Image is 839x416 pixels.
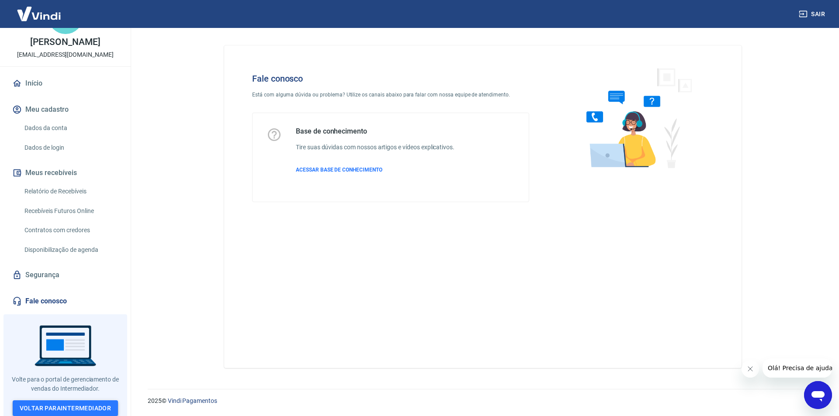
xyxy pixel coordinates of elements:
a: Segurança [10,265,120,285]
a: Disponibilização de agenda [21,241,120,259]
h4: Fale conosco [252,73,529,84]
p: 2025 © [148,396,818,406]
button: Meus recebíveis [10,163,120,182]
a: Dados da conta [21,119,120,137]
a: ACESSAR BASE DE CONHECIMENTO [296,166,454,174]
a: Vindi Pagamentos [168,397,217,404]
h6: Tire suas dúvidas com nossos artigos e vídeos explicativos. [296,143,454,152]
a: Início [10,74,120,93]
iframe: Fechar mensagem [742,360,759,378]
iframe: Botão para abrir a janela de mensagens [804,381,832,409]
iframe: Mensagem da empresa [763,358,832,378]
p: [EMAIL_ADDRESS][DOMAIN_NAME] [17,50,114,59]
a: Relatório de Recebíveis [21,182,120,200]
button: Sair [797,6,829,22]
button: Meu cadastro [10,100,120,119]
span: Olá! Precisa de ajuda? [5,6,73,13]
a: Fale conosco [10,292,120,311]
h5: Base de conhecimento [296,127,454,136]
img: Fale conosco [569,59,702,176]
a: Dados de login [21,139,120,157]
img: Vindi [10,0,67,27]
p: [PERSON_NAME] [30,38,100,47]
p: Está com alguma dúvida ou problema? Utilize os canais abaixo para falar com nossa equipe de atend... [252,91,529,99]
span: ACESSAR BASE DE CONHECIMENTO [296,167,382,173]
a: Recebíveis Futuros Online [21,202,120,220]
a: Contratos com credores [21,221,120,239]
